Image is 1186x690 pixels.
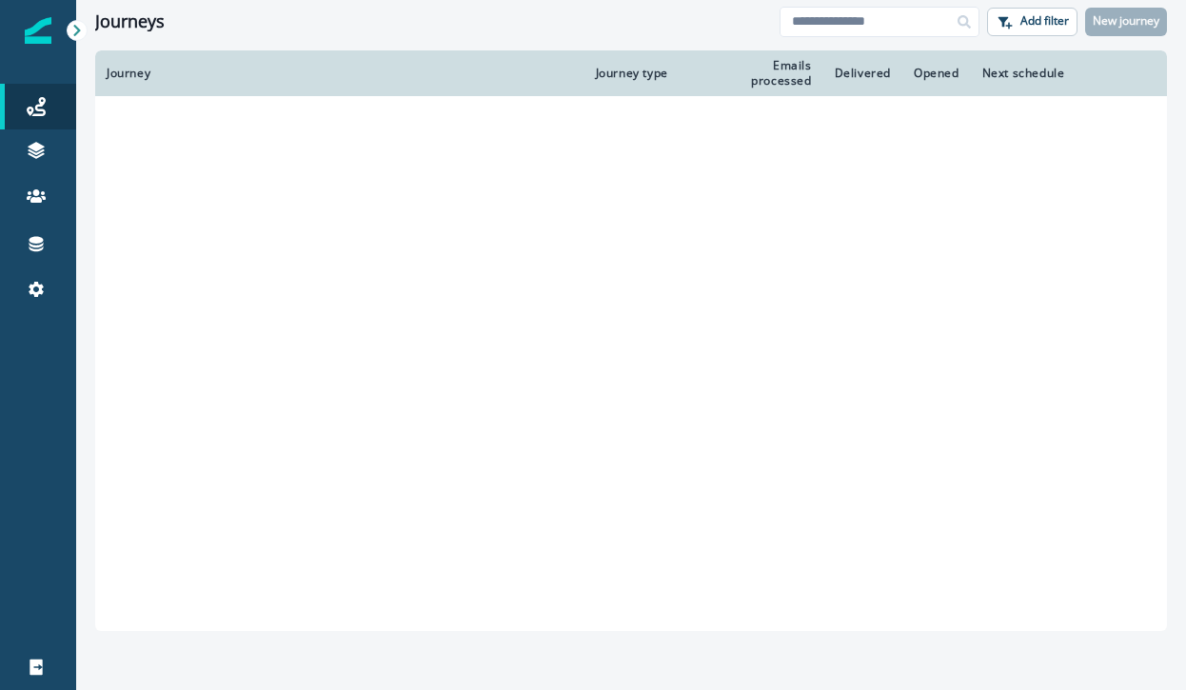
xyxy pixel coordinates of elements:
[982,66,1116,81] div: Next schedule
[987,8,1077,36] button: Add filter
[1093,14,1159,28] p: New journey
[914,66,959,81] div: Opened
[835,66,891,81] div: Delivered
[1085,8,1167,36] button: New journey
[95,11,165,32] h1: Journeys
[107,66,573,81] div: Journey
[25,17,51,44] img: Inflection
[1020,14,1069,28] p: Add filter
[596,66,693,81] div: Journey type
[716,58,811,89] div: Emails processed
